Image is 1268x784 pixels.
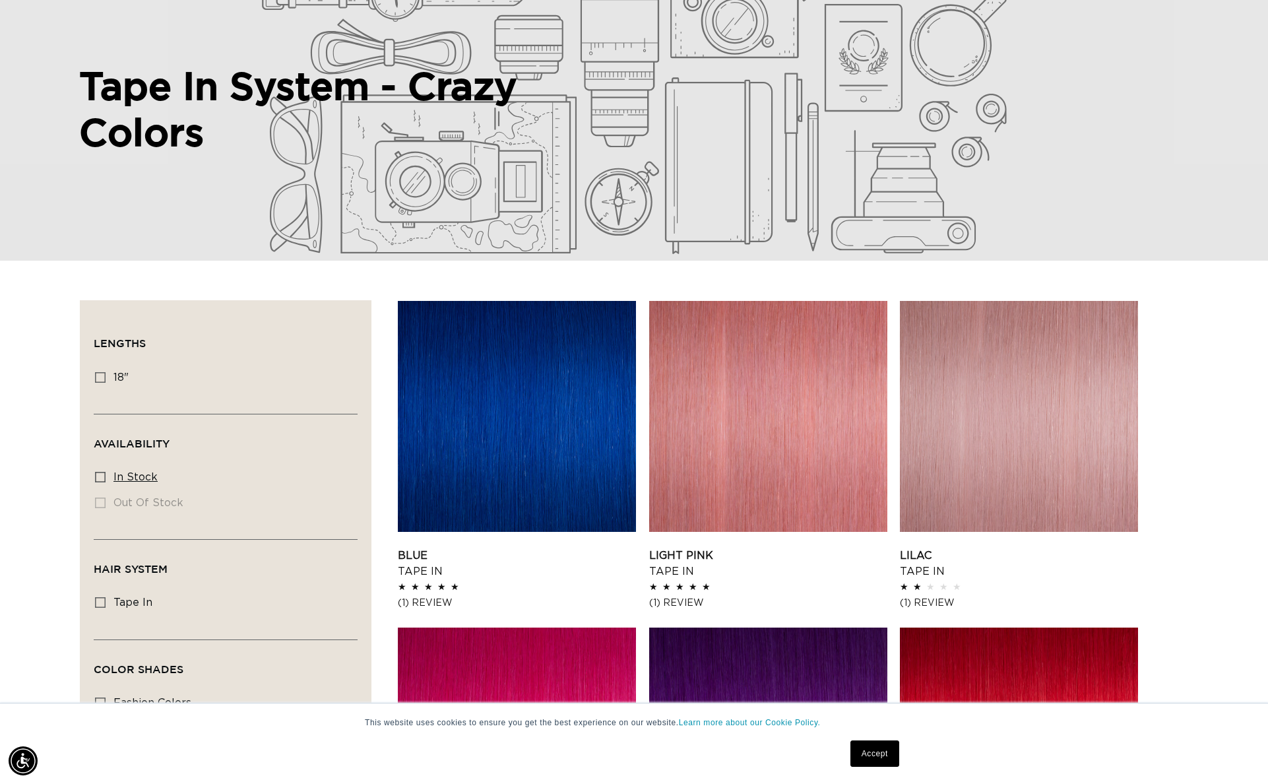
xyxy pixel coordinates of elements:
[94,438,170,449] span: Availability
[79,63,581,154] h2: Tape In System - Crazy Colors
[365,717,903,729] p: This website uses cookies to ensure you get the best experience on our website.
[94,663,183,675] span: Color Shades
[94,540,358,587] summary: Hair System (0 selected)
[94,314,358,362] summary: Lengths (0 selected)
[113,698,191,708] span: fashion colors
[94,640,358,688] summary: Color Shades (0 selected)
[649,548,887,579] a: Light Pink Tape In
[94,414,358,462] summary: Availability (0 selected)
[113,372,129,383] span: 18"
[850,740,899,767] a: Accept
[94,563,168,575] span: Hair System
[900,548,1138,579] a: Lilac Tape In
[94,337,146,349] span: Lengths
[398,548,636,579] a: Blue Tape In
[113,472,158,482] span: In stock
[9,746,38,775] div: Accessibility Menu
[113,597,152,608] span: tape in
[679,718,821,727] a: Learn more about our Cookie Policy.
